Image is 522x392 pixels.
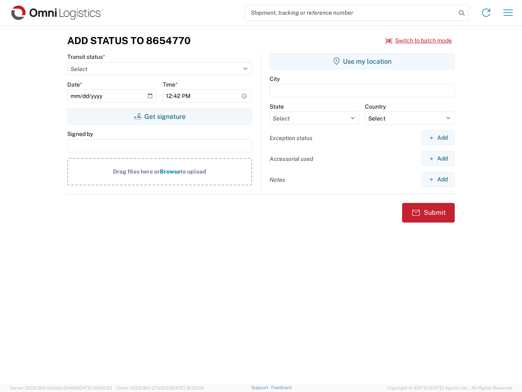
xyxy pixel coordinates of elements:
[422,172,455,187] button: Add
[10,385,112,390] span: Server: 2025.18.0-bb0e0c2bd68
[67,35,190,47] h3: Add Status to 8654770
[422,151,455,166] button: Add
[78,385,112,390] span: [DATE] 09:52:52
[270,155,313,163] label: Accessorial used
[67,53,105,60] label: Transit status
[160,168,180,175] span: Browse
[270,176,285,183] label: Notes
[387,384,512,392] span: Copyright © [DATE]-[DATE] Agistix Inc., All Rights Reserved
[116,385,204,390] span: Client: 2025.18.0-27d3021
[245,5,456,20] input: Shipment, tracking or reference number
[270,75,280,82] label: City
[163,81,178,88] label: Time
[385,34,452,47] button: Switch to batch mode
[67,130,93,138] label: Signed by
[180,168,206,175] span: to upload
[270,53,455,69] button: Use my location
[422,130,455,145] button: Add
[402,203,455,223] button: Submit
[270,134,312,142] label: Exception status
[271,385,292,390] a: Feedback
[251,385,272,390] a: Support
[67,108,252,125] button: Get signature
[171,385,204,390] span: [DATE] 10:20:09
[365,103,386,110] label: Country
[113,168,160,175] span: Drag files here or
[67,81,82,88] label: Date
[270,103,284,110] label: State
